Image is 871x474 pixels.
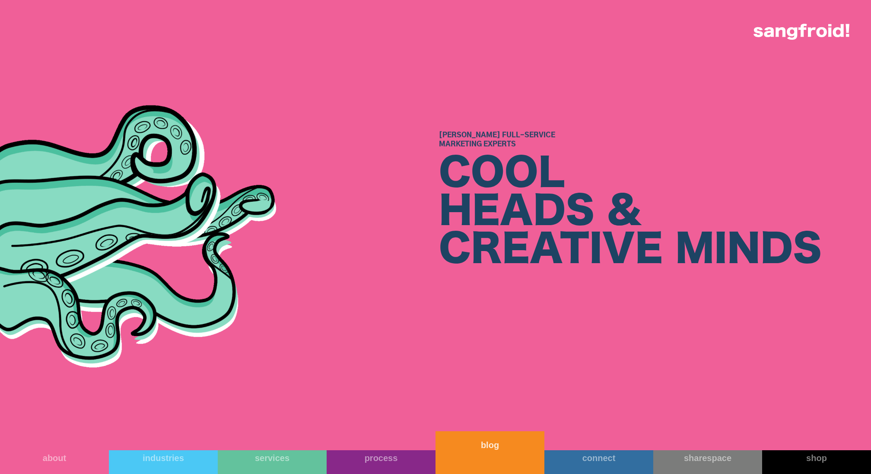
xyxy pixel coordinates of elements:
[544,453,653,463] div: connect
[753,24,849,40] img: logo
[109,453,218,463] div: industries
[218,450,327,474] a: services
[218,453,327,463] div: services
[439,155,822,269] div: COOL HEADS & CREATIVE MINDS
[544,450,653,474] a: connect
[435,431,544,474] a: blog
[109,450,218,474] a: industries
[439,130,822,149] h1: [PERSON_NAME] Full-Service Marketing Experts
[653,450,762,474] a: sharespace
[762,453,871,463] div: shop
[435,440,544,450] div: blog
[327,450,435,474] a: process
[327,453,435,463] div: process
[653,453,762,463] div: sharespace
[762,450,871,474] a: shop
